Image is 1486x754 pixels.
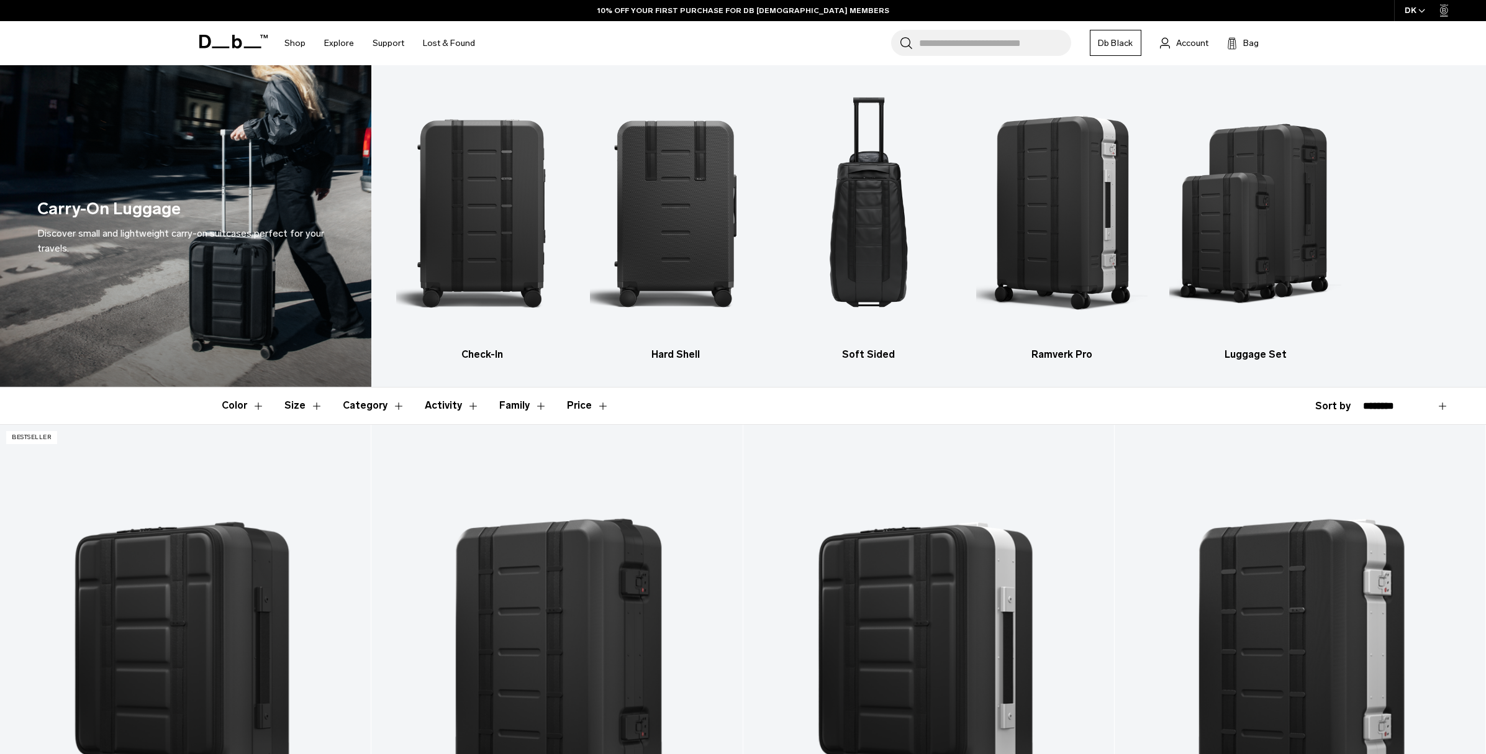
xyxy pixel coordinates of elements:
[284,21,306,65] a: Shop
[976,84,1148,341] img: Db
[597,5,889,16] a: 10% OFF YOUR FIRST PURCHASE FOR DB [DEMOGRAPHIC_DATA] MEMBERS
[37,196,181,222] h1: Carry-On Luggage
[976,347,1148,362] h3: Ramverk Pro
[275,21,484,65] nav: Main Navigation
[396,84,568,341] img: Db
[1176,37,1208,50] span: Account
[1169,84,1341,341] img: Db
[783,84,954,362] a: Db Soft Sided
[976,84,1148,362] a: Db Ramverk Pro
[590,84,761,362] a: Db Hard Shell
[1169,347,1341,362] h3: Luggage Set
[425,388,479,424] button: Toggle Filter
[590,84,761,341] img: Db
[324,21,354,65] a: Explore
[423,21,475,65] a: Lost & Found
[1160,35,1208,50] a: Account
[976,84,1148,362] li: 4 / 5
[567,388,609,424] button: Toggle Price
[396,347,568,362] h3: Check-In
[373,21,404,65] a: Support
[343,388,405,424] button: Toggle Filter
[396,84,568,362] a: Db Check-In
[590,84,761,362] li: 2 / 5
[783,84,954,341] img: Db
[499,388,547,424] button: Toggle Filter
[6,431,57,444] p: Bestseller
[1090,30,1141,56] a: Db Black
[37,227,324,254] span: Discover small and lightweight carry-on suitcases perfect for your travels.
[284,388,323,424] button: Toggle Filter
[396,84,568,362] li: 1 / 5
[783,84,954,362] li: 3 / 5
[1169,84,1341,362] a: Db Luggage Set
[1243,37,1259,50] span: Bag
[590,347,761,362] h3: Hard Shell
[1227,35,1259,50] button: Bag
[783,347,954,362] h3: Soft Sided
[1169,84,1341,362] li: 5 / 5
[222,388,265,424] button: Toggle Filter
